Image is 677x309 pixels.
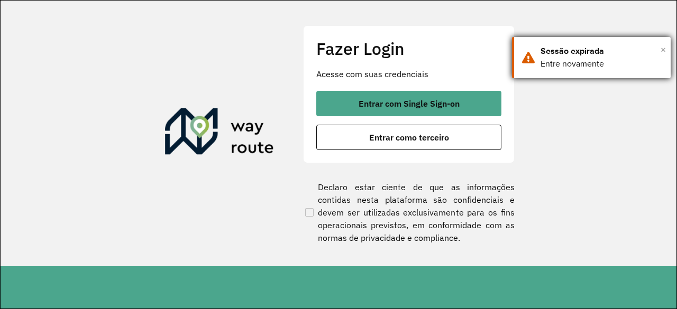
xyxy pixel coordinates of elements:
button: button [316,91,501,116]
span: × [661,42,666,58]
button: Close [661,42,666,58]
label: Declaro estar ciente de que as informações contidas nesta plataforma são confidenciais e devem se... [303,181,515,244]
img: Roteirizador AmbevTech [165,108,274,159]
div: Sessão expirada [541,45,663,58]
p: Acesse com suas credenciais [316,68,501,80]
span: Entrar com Single Sign-on [359,99,460,108]
div: Entre novamente [541,58,663,70]
span: Entrar como terceiro [369,133,449,142]
h2: Fazer Login [316,39,501,59]
button: button [316,125,501,150]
